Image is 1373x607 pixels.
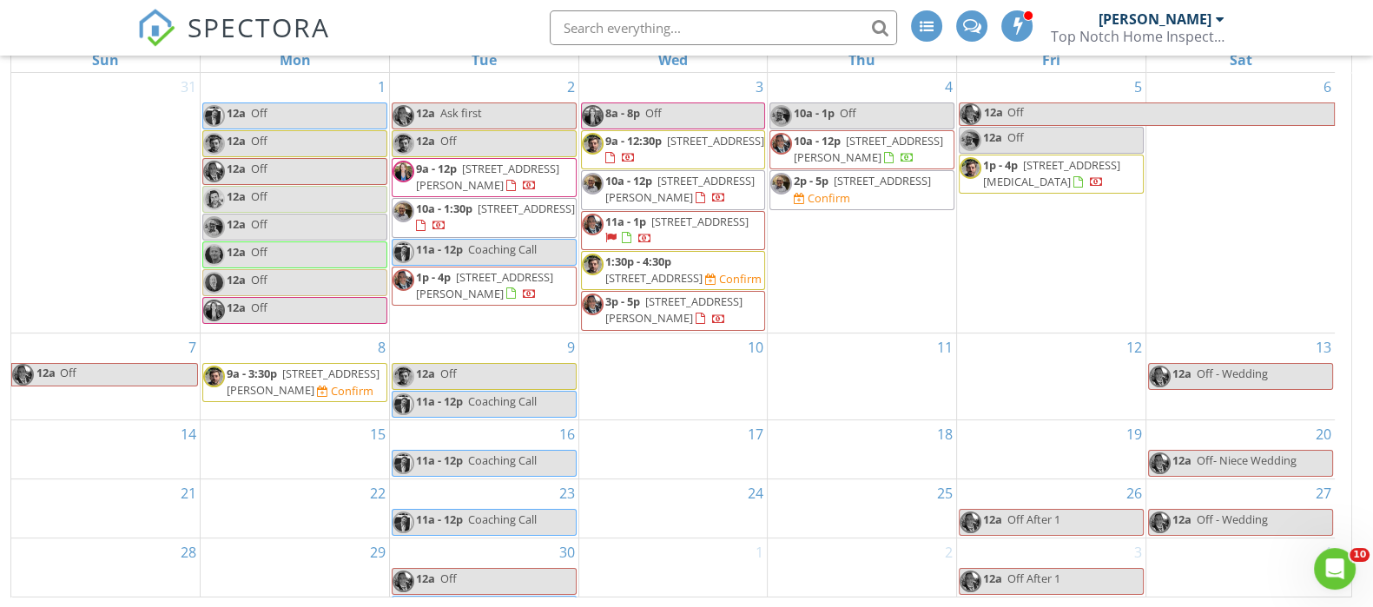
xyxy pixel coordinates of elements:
[393,366,414,387] img: ff73928170184bb7beeb2543a7642b44.jpeg
[1039,48,1064,72] a: Friday
[1149,452,1171,474] img: screen_shot_20230525_at_5.56.01_pm.png
[605,254,705,286] a: 1:30p - 4:30p [STREET_ADDRESS]
[705,271,762,287] a: Confirm
[366,538,389,566] a: Go to September 29, 2025
[393,241,414,263] img: profile_pic.jpg
[605,214,646,229] span: 11a - 1p
[1172,511,1191,527] span: 12a
[794,133,841,148] span: 10a - 12p
[983,129,1002,145] span: 12a
[960,103,981,125] img: screen_shot_20230525_at_5.56.01_pm.png
[845,48,879,72] a: Thursday
[137,9,175,47] img: The Best Home Inspection Software - Spectora
[550,10,897,45] input: Search everything...
[1131,538,1145,566] a: Go to October 3, 2025
[1007,571,1060,586] span: Off After 1
[251,216,267,232] span: Off
[744,420,767,448] a: Go to September 17, 2025
[578,333,768,419] td: Go to September 10, 2025
[840,105,856,121] span: Off
[1149,511,1171,533] img: screen_shot_20230525_at_5.56.01_pm.png
[227,133,246,148] span: 12a
[227,244,246,260] span: 12a
[227,188,246,204] span: 12a
[1007,129,1024,145] span: Off
[582,105,604,127] img: 08.jpg
[556,479,578,507] a: Go to September 23, 2025
[957,73,1146,333] td: Go to September 5, 2025
[227,366,380,398] span: [STREET_ADDRESS][PERSON_NAME]
[581,170,766,209] a: 10a - 12p [STREET_ADDRESS][PERSON_NAME]
[393,201,414,222] img: 20240227_170353.jpg
[1320,73,1335,101] a: Go to September 6, 2025
[983,571,1002,586] span: 12a
[440,133,457,148] span: Off
[227,105,246,121] span: 12a
[416,571,435,586] span: 12a
[416,133,435,148] span: 12a
[416,269,451,285] span: 1p - 4p
[251,133,267,148] span: Off
[605,173,755,205] a: 10a - 12p [STREET_ADDRESS][PERSON_NAME]
[794,173,828,188] span: 2p - 5p
[564,73,578,101] a: Go to September 2, 2025
[983,157,1018,173] span: 1p - 4p
[227,272,246,287] span: 12a
[582,294,604,315] img: screen_shot_20230525_at_5.56.01_pm.png
[478,201,575,216] span: [STREET_ADDRESS]
[393,269,414,291] img: screen_shot_20230525_at_5.56.01_pm.png
[651,214,749,229] span: [STREET_ADDRESS]
[957,419,1146,478] td: Go to September 19, 2025
[440,366,457,381] span: Off
[36,364,56,386] span: 12a
[770,173,792,195] img: 20240227_170353.jpg
[1312,333,1335,361] a: Go to September 13, 2025
[794,190,850,207] a: Confirm
[1197,366,1268,381] span: Off - Wedding
[393,105,414,127] img: screen_shot_20230525_at_5.56.01_pm.png
[578,73,768,333] td: Go to September 3, 2025
[1312,479,1335,507] a: Go to September 27, 2025
[188,9,330,45] span: SPECTORA
[752,538,767,566] a: Go to October 1, 2025
[794,133,943,165] a: 10a - 12p [STREET_ADDRESS][PERSON_NAME]
[392,267,577,306] a: 1p - 4p [STREET_ADDRESS][PERSON_NAME]
[251,244,267,260] span: Off
[374,333,389,361] a: Go to September 8, 2025
[605,254,671,269] span: 1:30p - 4:30p
[1314,548,1356,590] iframe: Intercom live chat
[389,73,578,333] td: Go to September 2, 2025
[1197,452,1297,468] span: Off- Niece Wedding
[808,191,850,205] div: Confirm
[581,130,766,169] a: 9a - 12:30p [STREET_ADDRESS]
[177,479,200,507] a: Go to September 21, 2025
[957,333,1146,419] td: Go to September 12, 2025
[11,73,201,333] td: Go to August 31, 2025
[468,48,500,72] a: Tuesday
[201,419,390,478] td: Go to September 15, 2025
[374,73,389,101] a: Go to September 1, 2025
[768,419,957,478] td: Go to September 18, 2025
[251,161,267,176] span: Off
[177,538,200,566] a: Go to September 28, 2025
[605,214,749,246] a: 11a - 1p [STREET_ADDRESS]
[1350,548,1370,562] span: 10
[11,478,201,538] td: Go to September 21, 2025
[468,241,537,257] span: Coaching Call
[185,333,200,361] a: Go to September 7, 2025
[1312,420,1335,448] a: Go to September 20, 2025
[389,419,578,478] td: Go to September 16, 2025
[12,364,34,386] img: screen_shot_20230525_at_5.56.01_pm.png
[768,333,957,419] td: Go to September 11, 2025
[556,538,578,566] a: Go to September 30, 2025
[934,420,956,448] a: Go to September 18, 2025
[1225,48,1255,72] a: Saturday
[203,244,225,266] img: mike_picture_.jpg
[582,214,604,235] img: screen_shot_20230525_at_5.56.01_pm.png
[393,571,414,592] img: screen_shot_20230525_at_5.56.01_pm.png
[1320,538,1335,566] a: Go to October 4, 2025
[251,105,267,121] span: Off
[227,366,277,381] span: 9a - 3:30p
[960,129,981,151] img: 20240227_170353.jpg
[770,105,792,127] img: 20240227_170353.jpg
